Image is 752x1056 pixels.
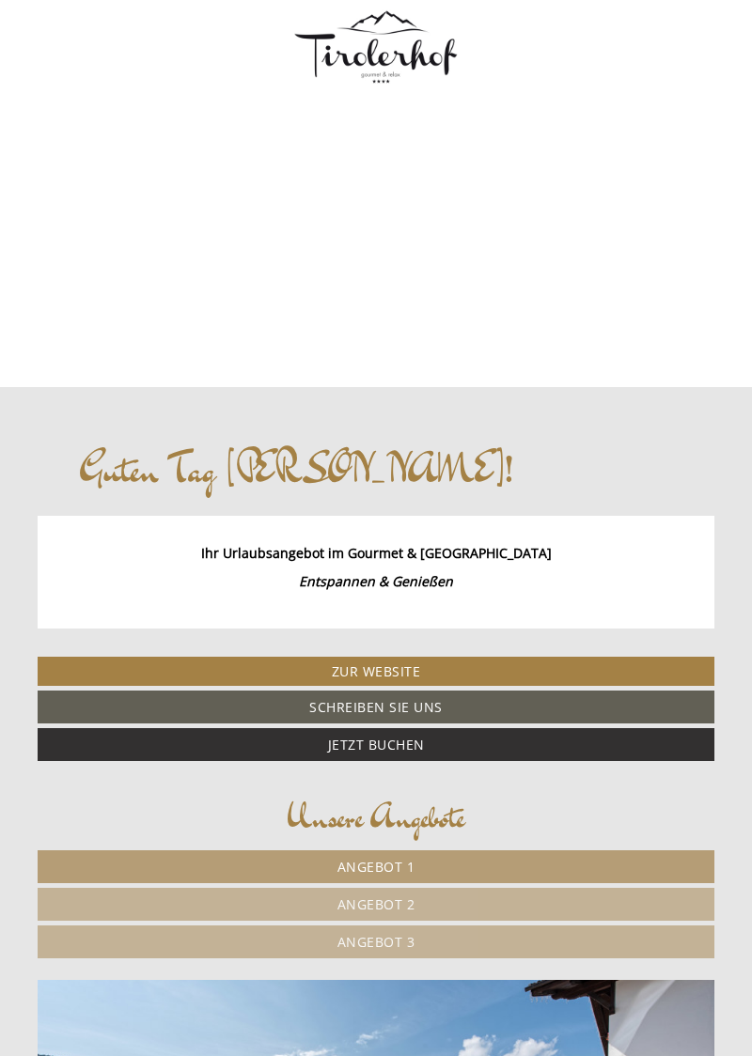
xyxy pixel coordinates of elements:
a: Schreiben Sie uns [38,691,714,723]
div: Unsere Angebote [38,794,714,841]
strong: Ihr Urlaubsangebot im Gourmet & [GEOGRAPHIC_DATA] [201,544,552,562]
a: Jetzt buchen [38,728,714,761]
strong: Entspannen & Genießen [299,572,453,590]
span: Angebot 2 [337,895,415,913]
span: Angebot 1 [337,858,415,876]
h1: Guten Tag [PERSON_NAME]! [80,448,513,491]
span: Angebot 3 [337,933,415,951]
a: Zur Website [38,657,714,687]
